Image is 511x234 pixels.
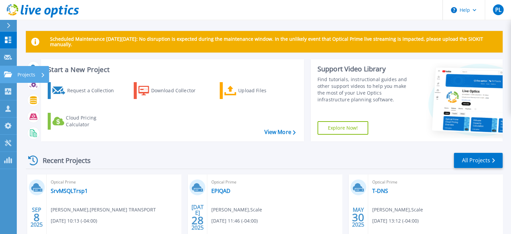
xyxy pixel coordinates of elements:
[495,7,501,12] span: PL
[454,153,503,168] a: All Projects
[211,188,230,194] a: EPIQAD
[66,114,120,128] div: Cloud Pricing Calculator
[372,178,499,186] span: Optical Prime
[352,205,365,230] div: MAY 2025
[50,36,497,47] p: Scheduled Maintenance [DATE][DATE]: No disruption is expected during the maintenance window. In t...
[67,84,121,97] div: Request a Collection
[317,121,369,135] a: Explore Now!
[264,129,295,135] a: View More
[211,217,258,225] span: [DATE] 11:46 (-04:00)
[372,188,388,194] a: T-DNS
[211,206,262,213] span: [PERSON_NAME] , Scale
[51,178,177,186] span: Optical Prime
[151,84,205,97] div: Download Collector
[17,66,35,83] p: Projects
[317,65,414,73] div: Support Video Library
[26,152,100,169] div: Recent Projects
[352,214,364,220] span: 30
[191,218,204,223] span: 28
[220,82,295,99] a: Upload Files
[34,214,40,220] span: 8
[48,82,123,99] a: Request a Collection
[134,82,209,99] a: Download Collector
[191,205,204,230] div: [DATE] 2025
[51,188,88,194] a: SrvMSQLTrsp1
[51,206,156,213] span: [PERSON_NAME] , [PERSON_NAME] TRANSPORT
[372,217,419,225] span: [DATE] 13:12 (-04:00)
[372,206,423,213] span: [PERSON_NAME] , Scale
[30,205,43,230] div: SEP 2025
[238,84,292,97] div: Upload Files
[51,217,97,225] span: [DATE] 10:13 (-04:00)
[48,66,295,73] h3: Start a New Project
[317,76,414,103] div: Find tutorials, instructional guides and other support videos to help you make the most of your L...
[48,113,123,130] a: Cloud Pricing Calculator
[211,178,338,186] span: Optical Prime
